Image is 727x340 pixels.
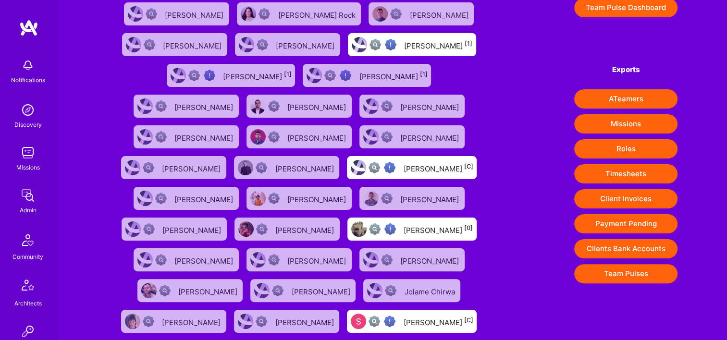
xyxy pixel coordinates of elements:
[256,223,268,235] img: Not Scrubbed
[163,60,299,91] a: User AvatarNot fully vettedHigh Potential User[PERSON_NAME][1]
[146,8,157,20] img: Not Scrubbed
[174,254,235,266] div: [PERSON_NAME]
[18,100,37,120] img: discovery
[351,160,366,175] img: User Avatar
[16,229,39,252] img: Community
[230,152,343,183] a: User AvatarNot Scrubbed[PERSON_NAME]
[356,121,468,152] a: User AvatarNot Scrubbed[PERSON_NAME]
[256,316,267,327] img: Not Scrubbed
[117,152,230,183] a: User AvatarNot Scrubbed[PERSON_NAME]
[16,162,40,172] div: Missions
[126,37,141,52] img: User Avatar
[344,29,480,60] a: User AvatarNot fully vettedHigh Potential User[PERSON_NAME][1]
[574,239,678,258] button: Clients Bank Accounts
[275,315,335,328] div: [PERSON_NAME]
[384,162,395,173] img: High Potential User
[343,152,481,183] a: User AvatarNot fully vettedHigh Potential User[PERSON_NAME][C]
[574,214,678,233] button: Payment Pending
[359,69,427,82] div: [PERSON_NAME]
[299,60,435,91] a: User AvatarNot fully vettedHigh Potential User[PERSON_NAME][1]
[574,65,678,74] h4: Exports
[143,316,154,327] img: Not Scrubbed
[385,39,396,50] img: High Potential User
[268,254,280,266] img: Not Scrubbed
[404,284,456,297] div: Jolame Chirwa
[259,8,270,20] img: Not Scrubbed
[369,223,381,235] img: Not fully vetted
[204,70,215,81] img: High Potential User
[231,29,344,60] a: User AvatarNot Scrubbed[PERSON_NAME]
[125,314,140,329] img: User Avatar
[250,191,266,206] img: User Avatar
[231,214,344,244] a: User AvatarNot Scrubbed[PERSON_NAME]
[372,6,388,22] img: User Avatar
[155,254,167,266] img: Not Scrubbed
[287,254,348,266] div: [PERSON_NAME]
[268,131,280,143] img: Not Scrubbed
[343,306,481,337] a: User AvatarNot fully vettedHigh Potential User[PERSON_NAME][C]
[256,162,267,173] img: Not Scrubbed
[465,40,472,47] sup: [1]
[243,183,356,214] a: User AvatarNot Scrubbed[PERSON_NAME]
[287,192,348,205] div: [PERSON_NAME]
[381,131,393,143] img: Not Scrubbed
[283,71,291,78] sup: [1]
[130,121,243,152] a: User AvatarNot Scrubbed[PERSON_NAME]
[130,244,243,275] a: User AvatarNot Scrubbed[PERSON_NAME]
[257,39,268,50] img: Not Scrubbed
[287,131,348,143] div: [PERSON_NAME]
[14,298,42,308] div: Architects
[162,223,223,235] div: [PERSON_NAME]
[574,114,678,134] button: Missions
[241,6,256,22] img: User Avatar
[128,6,143,22] img: User Avatar
[243,244,356,275] a: User AvatarNot Scrubbed[PERSON_NAME]
[356,91,468,121] a: User AvatarNot Scrubbed[PERSON_NAME]
[174,100,235,112] div: [PERSON_NAME]
[363,98,379,114] img: User Avatar
[130,183,243,214] a: User AvatarNot Scrubbed[PERSON_NAME]
[403,161,473,174] div: [PERSON_NAME]
[369,162,380,173] img: Not fully vetted
[143,162,154,173] img: Not Scrubbed
[250,98,266,114] img: User Avatar
[174,192,235,205] div: [PERSON_NAME]
[178,284,239,297] div: [PERSON_NAME]
[307,68,322,83] img: User Avatar
[16,275,39,298] img: Architects
[165,8,225,20] div: [PERSON_NAME]
[278,8,357,20] div: [PERSON_NAME] Rock
[125,160,140,175] img: User Avatar
[130,91,243,121] a: User AvatarNot Scrubbed[PERSON_NAME]
[367,283,382,298] img: User Avatar
[18,143,37,162] img: teamwork
[171,68,186,83] img: User Avatar
[272,285,283,296] img: Not Scrubbed
[155,131,167,143] img: Not Scrubbed
[19,19,38,36] img: logo
[340,70,351,81] img: High Potential User
[574,264,678,283] button: Team Pulses
[223,69,291,82] div: [PERSON_NAME]
[118,29,231,60] a: User AvatarNot Scrubbed[PERSON_NAME]
[243,121,356,152] a: User AvatarNot Scrubbed[PERSON_NAME]
[268,193,280,204] img: Not Scrubbed
[404,223,473,235] div: [PERSON_NAME]
[381,254,393,266] img: Not Scrubbed
[134,275,246,306] a: User AvatarNot Scrubbed[PERSON_NAME]
[162,161,222,174] div: [PERSON_NAME]
[381,100,393,112] img: Not Scrubbed
[409,8,470,20] div: [PERSON_NAME]
[18,56,37,75] img: bell
[400,131,461,143] div: [PERSON_NAME]
[464,224,473,231] sup: [0]
[162,315,222,328] div: [PERSON_NAME]
[159,285,171,296] img: Not Scrubbed
[137,98,153,114] img: User Avatar
[464,316,473,324] sup: [C]
[155,193,167,204] img: Not Scrubbed
[238,314,253,329] img: User Avatar
[155,100,167,112] img: Not Scrubbed
[370,39,381,50] img: Not fully vetted
[141,283,157,298] img: User Avatar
